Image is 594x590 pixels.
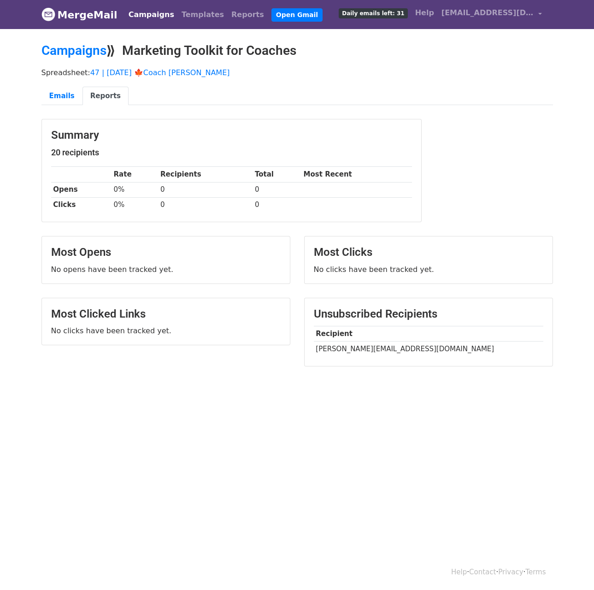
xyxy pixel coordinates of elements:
[51,129,412,142] h3: Summary
[158,197,253,212] td: 0
[41,43,106,58] a: Campaigns
[469,568,496,576] a: Contact
[314,326,543,342] th: Recipient
[112,182,159,197] td: 0%
[158,182,253,197] td: 0
[41,7,55,21] img: MergeMail logo
[51,182,112,197] th: Opens
[41,5,118,24] a: MergeMail
[438,4,546,25] a: [EMAIL_ADDRESS][DOMAIN_NAME]
[314,246,543,259] h3: Most Clicks
[253,197,301,212] td: 0
[178,6,228,24] a: Templates
[228,6,268,24] a: Reports
[51,326,281,336] p: No clicks have been tracked yet.
[112,197,159,212] td: 0%
[82,87,129,106] a: Reports
[253,167,301,182] th: Total
[525,568,546,576] a: Terms
[498,568,523,576] a: Privacy
[41,43,553,59] h2: ⟫ Marketing Toolkit for Coaches
[412,4,438,22] a: Help
[51,307,281,321] h3: Most Clicked Links
[41,87,82,106] a: Emails
[51,197,112,212] th: Clicks
[335,4,411,22] a: Daily emails left: 31
[441,7,534,18] span: [EMAIL_ADDRESS][DOMAIN_NAME]
[339,8,407,18] span: Daily emails left: 31
[41,68,553,77] p: Spreadsheet:
[314,265,543,274] p: No clicks have been tracked yet.
[253,182,301,197] td: 0
[51,265,281,274] p: No opens have been tracked yet.
[314,342,543,357] td: [PERSON_NAME][EMAIL_ADDRESS][DOMAIN_NAME]
[301,167,412,182] th: Most Recent
[51,246,281,259] h3: Most Opens
[90,68,230,77] a: 47 | [DATE] 🍁Coach [PERSON_NAME]
[158,167,253,182] th: Recipients
[125,6,178,24] a: Campaigns
[51,147,412,158] h5: 20 recipients
[112,167,159,182] th: Rate
[451,568,467,576] a: Help
[314,307,543,321] h3: Unsubscribed Recipients
[271,8,323,22] a: Open Gmail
